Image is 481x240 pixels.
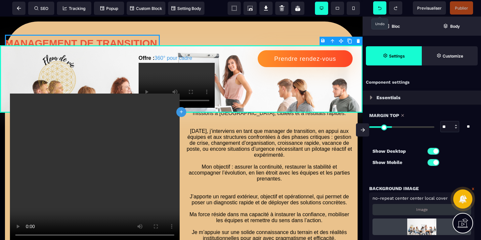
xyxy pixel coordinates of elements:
[395,196,423,201] span: center center
[472,184,474,192] a: x
[422,46,478,65] span: Open Style Manager
[455,6,468,11] span: Publier
[363,76,481,89] div: Component settings
[5,21,160,62] b: MANAGEMENT DE TRANSITION Direction Direction qualité
[366,46,422,65] span: Settings
[243,2,257,15] span: Screenshot
[369,111,399,119] span: Margin Top
[363,17,422,36] span: Open Blocks
[63,6,85,11] span: Tracking
[436,196,448,201] span: cover
[402,219,441,235] img: loading
[413,1,446,15] span: Preview
[372,196,394,201] span: no-repeat
[422,17,481,36] span: Open Layer Manager
[450,24,460,29] strong: Body
[417,6,442,11] span: Previsualiser
[130,6,162,11] span: Custom Block
[228,2,241,15] span: View components
[100,6,118,11] span: Popup
[425,196,435,201] span: local
[376,94,401,101] p: Essentials
[171,6,201,11] span: Setting Body
[369,184,419,192] p: Background Image
[370,96,372,100] img: loading
[372,158,422,166] p: Show Mobile
[416,207,428,212] p: Image
[443,54,463,59] strong: Customize
[258,34,353,51] button: Prendre rendez-vous
[389,54,405,59] strong: Settings
[139,37,215,46] h3: Offre :
[34,6,48,11] span: SEO
[372,147,422,155] p: Show Desktop
[154,39,192,44] a: 360° pour cadre
[392,24,400,29] strong: Bloc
